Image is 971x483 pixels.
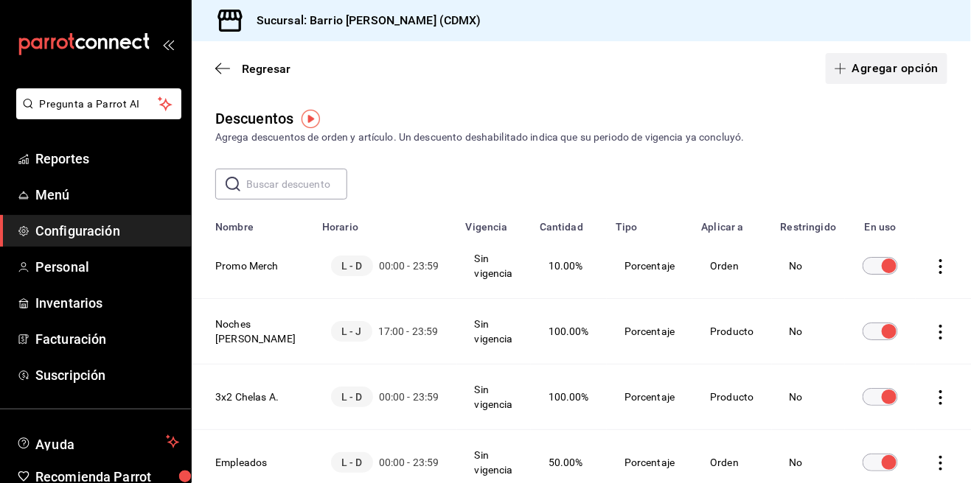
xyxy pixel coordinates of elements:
button: open_drawer_menu [162,38,174,50]
button: Regresar [215,62,290,76]
span: 100.00% [549,325,589,337]
span: Personal [35,257,179,277]
span: Regresar [242,62,290,76]
img: Tooltip marker [302,110,320,128]
button: actions [933,325,948,339]
td: Porcentaje [607,299,693,364]
button: actions [933,456,948,470]
th: Horario [313,211,457,233]
span: L - D [331,387,373,407]
div: Agrega descuentos de orden y artículo. Un descuento deshabilitado indica que su periodo de vigenc... [215,130,947,145]
a: Pregunta a Parrot AI [10,107,181,122]
span: 17:00 - 23:59 [378,324,439,339]
input: Buscar descuento [246,169,347,199]
button: actions [933,390,948,405]
th: Tipo [607,211,693,233]
span: Ayuda [35,433,160,451]
td: No [772,364,846,430]
th: Aplicar a [692,211,771,233]
td: Producto [692,364,771,430]
span: Configuración [35,221,179,241]
span: 50.00% [549,456,583,468]
span: 100.00% [549,391,589,403]
span: 10.00% [549,260,583,272]
td: Porcentaje [607,233,693,299]
span: Menú [35,185,179,205]
td: Producto [692,299,771,364]
th: Vigencia [457,211,531,233]
td: Sin vigencia [457,233,531,299]
h3: Sucursal: Barrio [PERSON_NAME] (CDMX) [245,12,481,29]
th: Cantidad [531,211,607,233]
td: No [772,299,846,364]
span: Reportes [35,149,179,169]
td: Sin vigencia [457,364,531,430]
span: L - D [331,452,373,473]
td: Porcentaje [607,364,693,430]
span: 00:00 - 23:59 [379,389,439,404]
th: Noches [PERSON_NAME] [192,299,313,364]
th: Restringido [772,211,846,233]
td: Sin vigencia [457,299,531,364]
span: L - D [331,255,373,276]
span: Inventarios [35,293,179,313]
span: 00:00 - 23:59 [379,455,439,470]
span: Pregunta a Parrot AI [40,96,159,112]
button: actions [933,259,948,274]
span: Facturación [35,329,179,349]
button: Pregunta a Parrot AI [16,88,181,119]
td: Orden [692,233,771,299]
td: No [772,233,846,299]
th: 3x2 Chelas A. [192,364,313,430]
button: Agregar opción [826,53,947,84]
span: Suscripción [35,365,179,385]
span: 00:00 - 23:59 [379,258,439,273]
th: En uso [845,211,916,233]
div: Descuentos [215,107,293,130]
span: L - J [331,321,372,342]
th: Promo Merch [192,233,313,299]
